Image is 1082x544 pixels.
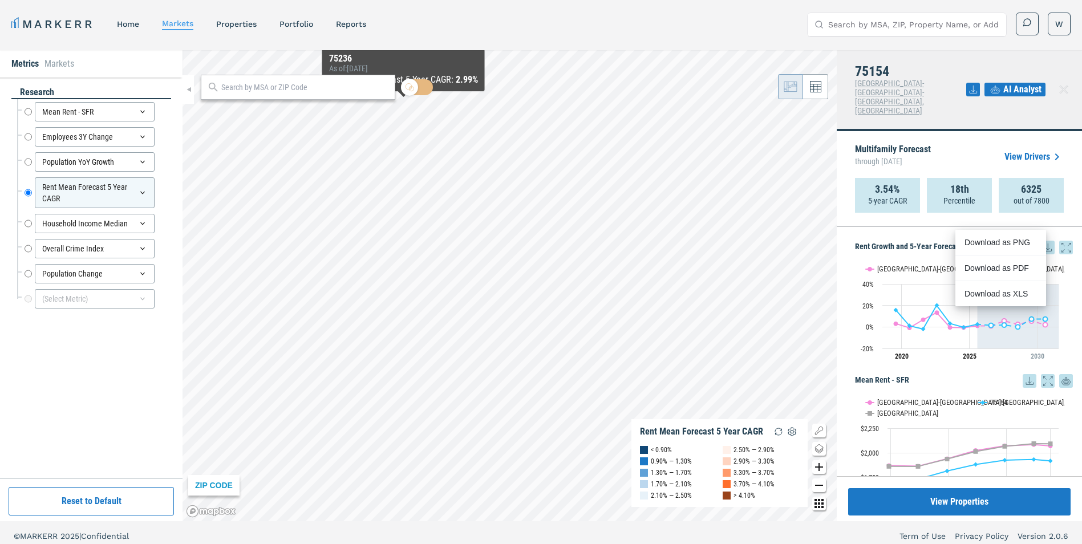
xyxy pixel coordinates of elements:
button: View Properties [848,488,1071,515]
h5: Mean Rent - SFR [855,374,1073,388]
a: reports [336,19,366,29]
div: 2.50% — 2.90% [734,444,775,456]
a: home [117,19,139,29]
div: Household Income Median [35,214,155,233]
div: < 0.90% [651,444,672,456]
path: Monday, 29 Jul, 17:00, 3.02. Dallas-Fort Worth-Arlington, TX. [894,321,898,326]
svg: Interactive chart [855,254,1064,368]
div: Download as PDF [965,262,1030,274]
path: Wednesday, 14 Dec, 16:00, 1,880.57. 75154. [974,462,978,466]
div: ZIP CODE [188,475,240,496]
path: Thursday, 14 Dec, 16:00, 2,065.6. USA. [1003,444,1007,448]
div: 2.10% — 2.50% [651,490,692,501]
svg: Interactive chart [855,388,1064,530]
div: research [11,86,171,99]
path: Sunday, 29 Jul, 17:00, 7.28. 75154. [1030,316,1034,321]
a: Term of Use [899,530,946,542]
text: $2,250 [861,425,879,433]
span: © [14,531,20,541]
a: Privacy Policy [955,530,1008,542]
path: Saturday, 29 Jul, 17:00, 0.01. 75154. [1016,324,1020,329]
button: W [1048,13,1071,35]
div: Mean Rent - SFR. Highcharts interactive chart. [855,388,1073,530]
button: AI Analyst [984,83,1045,96]
text: $1,750 [861,474,879,482]
h4: 75154 [855,64,966,79]
path: Friday, 29 Jul, 17:00, 20.06. 75154. [935,303,939,307]
strong: 3.54% [875,184,900,195]
text: [GEOGRAPHIC_DATA] [877,409,938,417]
text: 75154 [990,398,1007,407]
div: Rent Growth and 5-Year Forecast. Highcharts interactive chart. [855,254,1073,368]
path: Monday, 29 Jul, 17:00, -0.4. 75154. [962,325,966,330]
text: 20% [862,302,874,310]
span: Confidential [81,531,129,541]
button: Change style map button [812,442,826,456]
g: 75154, line 4 of 4 with 5 data points. [989,316,1048,329]
a: markets [162,19,193,28]
div: Mean Rent - SFR [35,102,155,121]
a: Mapbox logo [186,505,236,518]
li: Markets [44,57,74,71]
a: properties [216,19,257,29]
text: $2,000 [861,449,879,457]
canvas: Map [183,50,837,521]
path: Saturday, 14 Dec, 16:00, 1,861.46. USA. [887,464,891,469]
span: MARKERR [20,531,60,541]
img: Reload Legend [772,425,785,439]
tspan: 2025 [963,352,976,360]
div: Population Change [35,264,155,283]
button: Zoom out map button [812,478,826,492]
tspan: 2030 [1031,352,1044,360]
div: As of : [DATE] [329,64,478,73]
path: Monday, 14 Jul, 17:00, 2,091.61. USA. [1048,441,1053,446]
input: Search by MSA or ZIP Code [221,82,389,94]
div: Download as PDF [955,255,1046,281]
div: Download as PNG [965,237,1030,248]
path: Monday, 14 Jul, 17:00, 1,916.87. 75154. [1048,458,1053,463]
path: Tuesday, 14 Dec, 16:00, 1,814.43. 75154. [945,469,950,473]
div: Download as XLS [965,288,1030,299]
path: Monday, 29 Jul, 17:00, 15.67. 75154. [894,308,898,312]
div: 3.30% — 3.70% [734,467,775,478]
button: Show Dallas-Fort Worth-Arlington, TX [866,265,967,273]
path: Tuesday, 14 Dec, 16:00, 1,935.87. USA. [945,457,950,461]
img: Settings [785,425,799,439]
span: W [1055,18,1063,30]
button: Zoom in map button [812,460,826,474]
button: Reset to Default [9,487,174,515]
span: [GEOGRAPHIC_DATA]-[GEOGRAPHIC_DATA]-[GEOGRAPHIC_DATA], [GEOGRAPHIC_DATA] [855,79,924,115]
path: Tuesday, 29 Jul, 17:00, 2.45. 75154. [975,322,980,327]
button: Show/Hide Legend Map Button [812,424,826,437]
div: 1.70% — 2.10% [651,478,692,490]
text: 40% [862,281,874,289]
div: Download as PNG [955,230,1046,255]
div: Rent Mean Forecast 5 Year CAGR [35,177,155,208]
tspan: 2020 [895,352,909,360]
div: > 4.10% [734,490,755,501]
path: Thursday, 29 Jul, 17:00, 6.68. Dallas-Fort Worth-Arlington, TX. [921,318,926,322]
path: Wednesday, 29 Jul, 17:00, 1.05. 75154. [907,323,912,328]
path: Monday, 29 Jul, 17:00, 7.36. 75154. [1043,316,1048,321]
div: 3.70% — 4.10% [734,478,775,490]
span: AI Analyst [1003,83,1042,96]
div: Rent Mean Forecast 5 Year CAGR : [329,73,478,87]
a: Version 2.0.6 [1018,530,1068,542]
div: 75236 [329,54,478,64]
h5: Rent Growth and 5-Year Forecast [855,241,1073,254]
path: Thursday, 29 Jul, 17:00, 5.6. Dallas-Fort Worth-Arlington, TX. [1002,319,1007,323]
p: 5-year CAGR [868,195,907,206]
div: 0.90% — 1.30% [651,456,692,467]
div: Population YoY Growth [35,152,155,172]
li: Metrics [11,57,39,71]
p: out of 7800 [1014,195,1049,206]
div: 2.90% — 3.30% [734,456,775,467]
path: Wednesday, 14 Dec, 16:00, 2,012.83. USA. [974,449,978,454]
path: Saturday, 29 Jul, 17:00, 3.18. 75154. [948,321,953,326]
div: Map Tooltip Content [329,54,478,87]
div: Download as XLS [955,281,1046,306]
text: -20% [861,345,874,353]
path: Thursday, 29 Jul, 17:00, -1.96. 75154. [921,327,926,331]
path: Saturday, 14 Dec, 16:00, 1,932.02. 75154. [1032,457,1036,461]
